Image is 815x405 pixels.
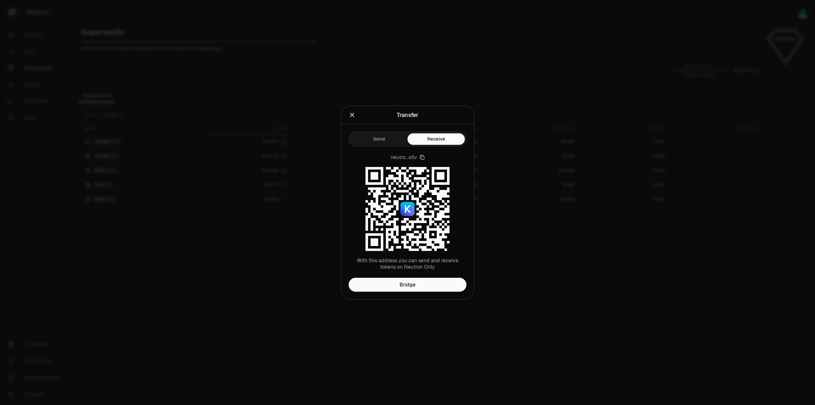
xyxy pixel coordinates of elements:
button: Receive [407,133,465,145]
p: With this address you can send and receive tokens on Neutron Only [349,257,466,270]
div: Transfer [397,110,418,119]
a: Bridge [349,278,466,292]
span: neutro...stlv [391,154,417,160]
button: neutro...stlv [391,154,425,160]
button: Close [349,110,356,119]
button: Send [350,133,407,145]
